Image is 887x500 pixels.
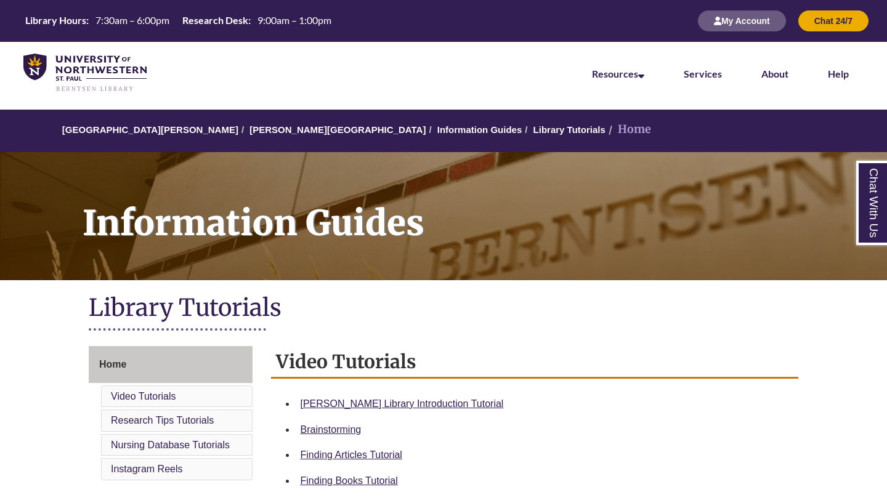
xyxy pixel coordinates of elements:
[301,475,398,486] a: Finding Books Tutorial
[798,10,869,31] button: Chat 24/7
[698,10,786,31] button: My Account
[301,424,362,435] a: Brainstorming
[23,54,147,92] img: UNWSP Library Logo
[89,346,253,483] div: Guide Page Menu
[301,450,402,460] a: Finding Articles Tutorial
[20,14,336,28] a: Hours Today
[69,152,887,264] h1: Information Guides
[684,68,722,79] a: Services
[437,124,522,135] a: Information Guides
[592,68,644,79] a: Resources
[177,14,253,27] th: Research Desk:
[698,15,786,26] a: My Account
[606,121,651,139] li: Home
[761,68,788,79] a: About
[828,68,849,79] a: Help
[111,440,230,450] a: Nursing Database Tutorials
[111,391,176,401] a: Video Tutorials
[89,346,253,383] a: Home
[95,14,169,26] span: 7:30am – 6:00pm
[533,124,606,135] a: Library Tutorials
[257,14,331,26] span: 9:00am – 1:00pm
[62,124,238,135] a: [GEOGRAPHIC_DATA][PERSON_NAME]
[271,346,799,379] h2: Video Tutorials
[301,398,504,409] a: [PERSON_NAME] Library Introduction Tutorial
[99,359,126,369] span: Home
[798,15,869,26] a: Chat 24/7
[20,14,336,27] table: Hours Today
[89,292,798,325] h1: Library Tutorials
[111,415,214,425] a: Research Tips Tutorials
[249,124,426,135] a: [PERSON_NAME][GEOGRAPHIC_DATA]
[20,14,91,27] th: Library Hours:
[111,464,183,474] a: Instagram Reels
